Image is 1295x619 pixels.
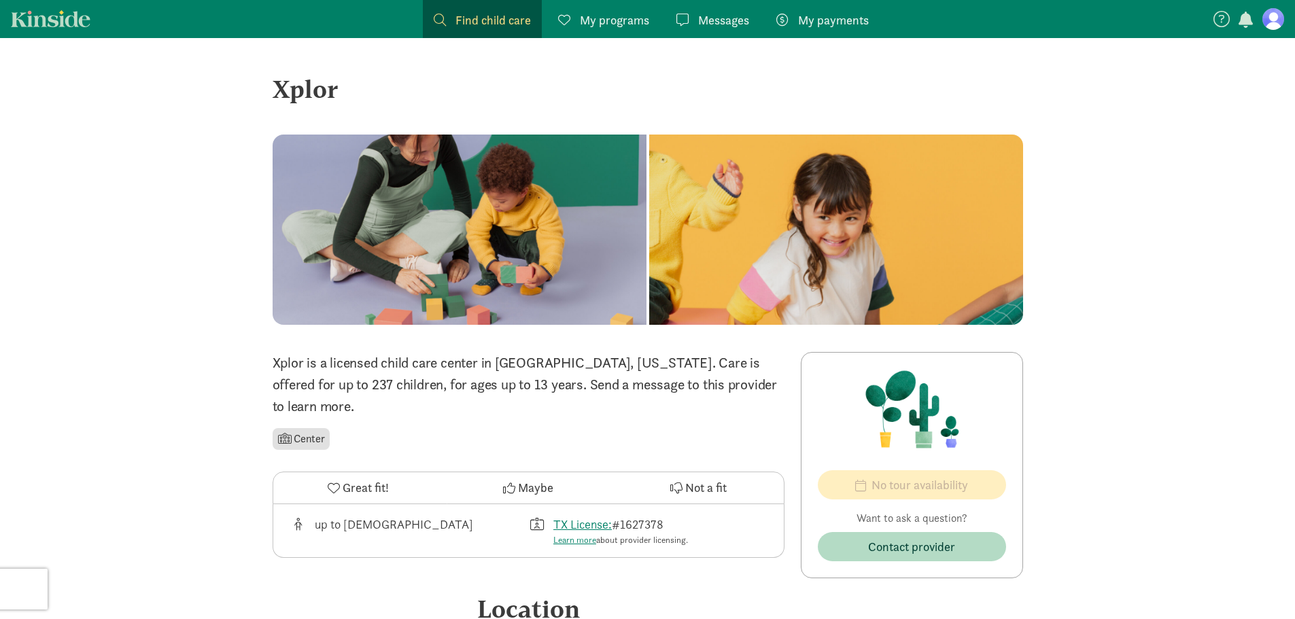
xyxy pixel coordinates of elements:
[553,534,596,546] a: Learn more
[698,11,749,29] span: Messages
[818,532,1006,561] button: Contact provider
[613,472,783,503] button: Not a fit
[868,537,955,556] span: Contact provider
[443,472,613,503] button: Maybe
[818,510,1006,527] p: Want to ask a question?
[290,515,529,547] div: Age range for children that this provider cares for
[518,478,553,497] span: Maybe
[273,71,1023,107] div: Xplor
[455,11,531,29] span: Find child care
[871,476,968,494] span: No tour availability
[11,10,90,27] a: Kinside
[798,11,869,29] span: My payments
[553,515,688,547] div: #1627378
[343,478,389,497] span: Great fit!
[273,428,330,450] li: Center
[528,515,767,547] div: License number
[553,516,612,532] a: TX License:
[273,352,784,417] p: Xplor is a licensed child care center in [GEOGRAPHIC_DATA], [US_STATE]. Care is offered for up to...
[580,11,649,29] span: My programs
[553,533,688,547] div: about provider licensing.
[818,470,1006,499] button: No tour availability
[273,472,443,503] button: Great fit!
[315,515,473,547] div: up to [DEMOGRAPHIC_DATA]
[685,478,727,497] span: Not a fit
